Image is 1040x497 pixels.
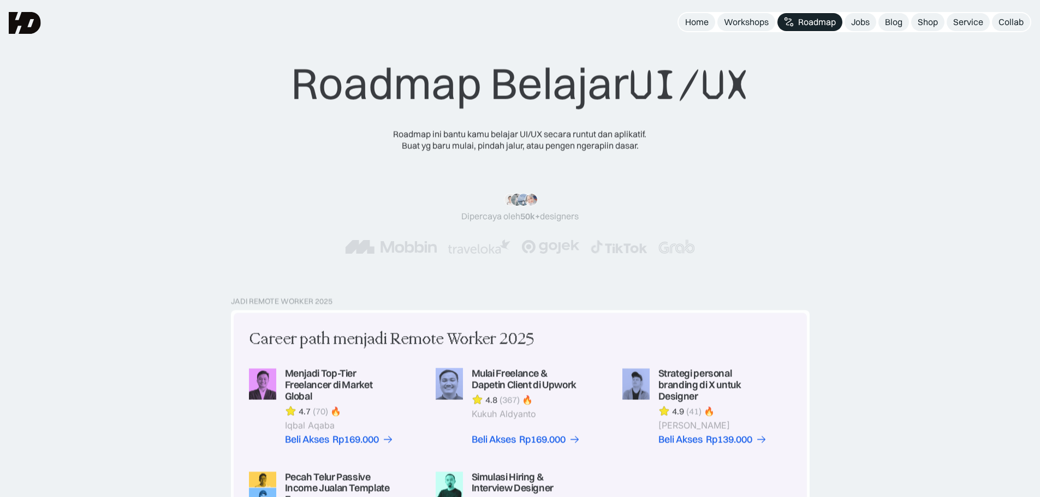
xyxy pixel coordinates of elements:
span: UI/UX [629,58,749,111]
div: Shop [918,16,938,28]
div: Jadi Remote Worker 2025 [231,297,332,306]
span: 50k+ [520,211,540,221]
a: Beli AksesRp169.000 [285,434,394,446]
div: Beli Akses [285,434,329,446]
div: Dipercaya oleh designers [461,211,579,222]
a: Beli AksesRp139.000 [658,434,767,446]
a: Home [679,13,715,31]
a: Workshops [717,13,775,31]
div: Roadmap Belajar [291,57,749,111]
div: Rp169.000 [519,434,566,446]
div: Collab [999,16,1024,28]
a: Service [947,13,990,31]
a: Blog [878,13,909,31]
div: Career path menjadi Remote Worker 2025 [249,328,534,351]
div: Beli Akses [472,434,516,446]
a: Jobs [845,13,876,31]
a: Beli AksesRp169.000 [472,434,580,446]
a: Collab [992,13,1030,31]
a: Shop [911,13,944,31]
div: Rp169.000 [332,434,379,446]
div: Blog [885,16,902,28]
div: Beli Akses [658,434,703,446]
div: Roadmap ini bantu kamu belajar UI/UX secara runtut dan aplikatif. Buat yg baru mulai, pindah jalu... [384,128,657,151]
a: Roadmap [777,13,842,31]
div: Rp139.000 [706,434,752,446]
div: Service [953,16,983,28]
div: Jobs [851,16,870,28]
div: Roadmap [798,16,836,28]
div: Home [685,16,709,28]
div: Workshops [724,16,769,28]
